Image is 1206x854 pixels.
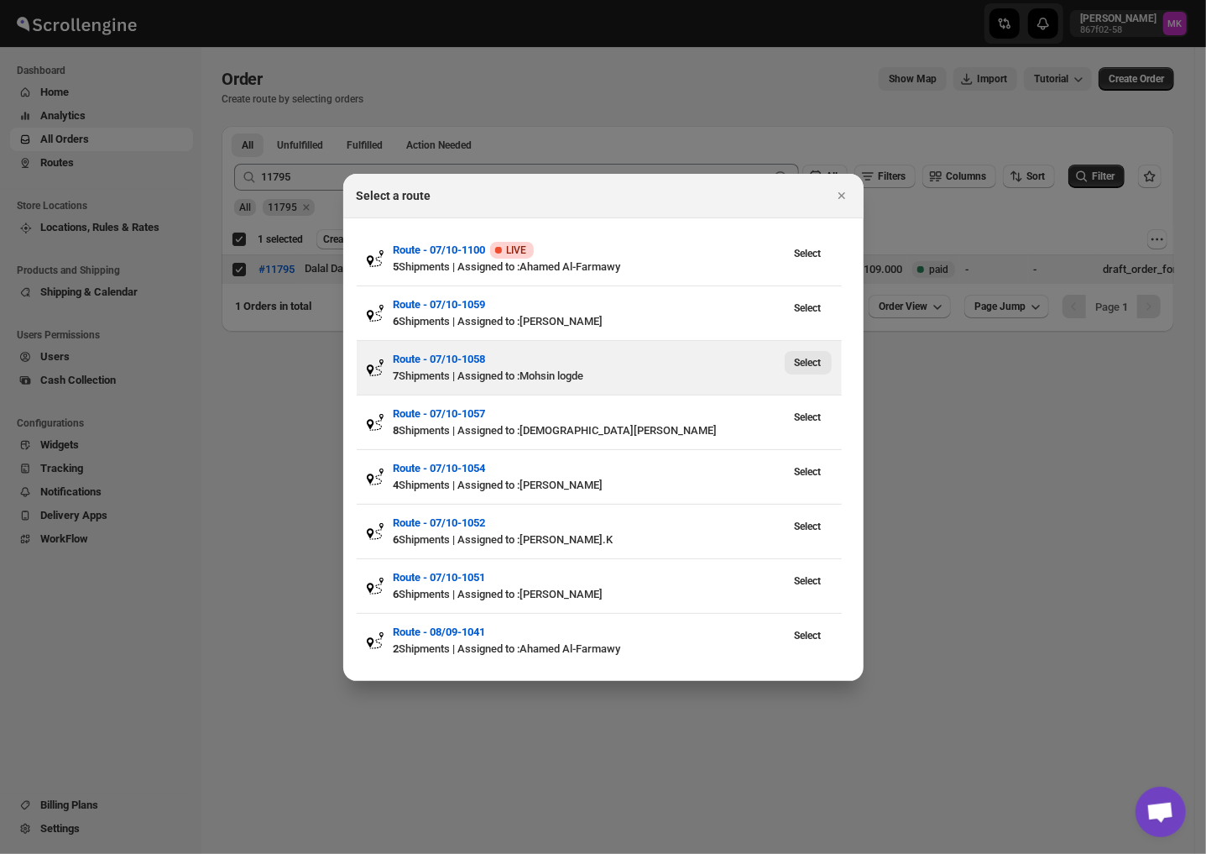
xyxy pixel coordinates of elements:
span: Select [795,356,822,369]
button: Route - 07/10-1059 [394,296,486,313]
b: 4 [394,479,399,491]
b: 2 [394,642,399,655]
div: Shipments | Assigned to : Ahamed Al-Farmawy [394,259,785,275]
button: Close [830,184,854,207]
span: Select [795,574,822,588]
div: Shipments | Assigned to : [DEMOGRAPHIC_DATA][PERSON_NAME] [394,422,785,439]
h2: Select a route [357,187,431,204]
button: View Route - 07/10-1057’s latest order [785,406,832,429]
button: View Route - 07/10-1100’s latest order [785,242,832,265]
span: Select [795,465,822,479]
button: View Route - 07/10-1058’s latest order [785,351,832,375]
div: Shipments | Assigned to : Ahamed Al-Farmawy [394,641,785,658]
div: Shipments | Assigned to : [PERSON_NAME].K [394,532,785,548]
button: View Route - 08/09-1041’s latest order [785,624,832,647]
button: Route - 07/10-1052 [394,515,486,532]
button: Route - 08/09-1041 [394,624,486,641]
button: Route - 07/10-1058 [394,351,486,368]
b: 8 [394,424,399,437]
span: Select [795,520,822,533]
span: LIVE [507,244,527,257]
button: View Route - 07/10-1051’s latest order [785,569,832,593]
b: 7 [394,369,399,382]
button: View Route - 07/10-1052’s latest order [785,515,832,538]
button: View Route - 07/10-1059’s latest order [785,296,832,320]
button: Route - 07/10-1051 [394,569,486,586]
div: دردشة مفتوحة [1136,787,1186,837]
button: View Route - 07/10-1054’s latest order [785,460,832,484]
b: 5 [394,260,399,273]
span: Select [795,629,822,642]
button: Route - 07/10-1054 [394,460,486,477]
div: Shipments | Assigned to : [PERSON_NAME] [394,313,785,330]
b: 6 [394,315,399,327]
span: Select [795,301,822,315]
div: Shipments | Assigned to : [PERSON_NAME] [394,477,785,494]
div: Shipments | Assigned to : Mohsin logde [394,368,785,385]
div: Shipments | Assigned to : [PERSON_NAME] [394,586,785,603]
span: Select [795,247,822,260]
span: Select [795,411,822,424]
b: 6 [394,588,399,600]
b: 6 [394,533,399,546]
button: Route - 07/10-1057 [394,406,486,422]
button: Route - 07/10-1100 [394,242,486,259]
